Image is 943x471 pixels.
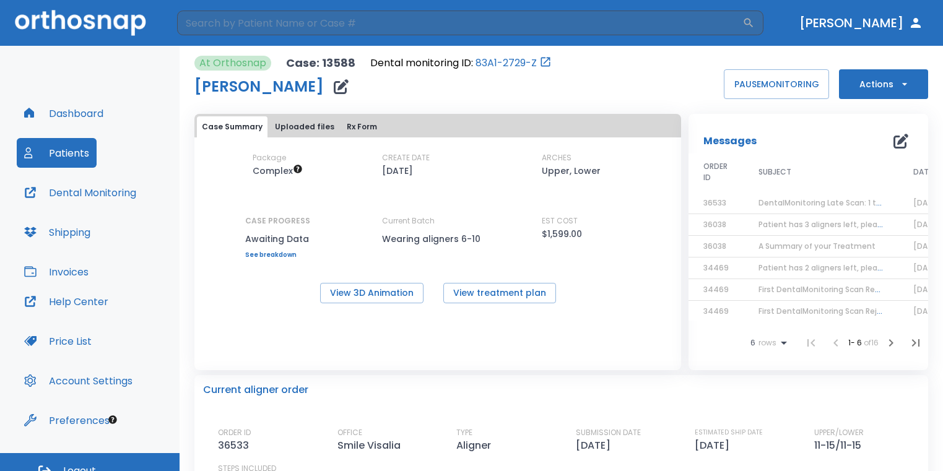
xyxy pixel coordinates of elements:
p: ESTIMATED SHIP DATE [695,427,763,438]
p: OFFICE [337,427,362,438]
p: Package [253,152,286,163]
p: Current Batch [382,215,493,227]
button: Shipping [17,217,98,247]
p: Current aligner order [203,382,308,397]
button: Invoices [17,257,96,287]
span: 36038 [703,219,726,230]
img: Orthosnap [15,10,146,35]
p: EST COST [542,215,578,227]
p: [DATE] [695,438,734,453]
span: 34469 [703,262,729,273]
p: SUBMISSION DATE [576,427,641,438]
span: A Summary of your Treatment [758,241,876,251]
button: Rx Form [342,116,382,137]
p: Awaiting Data [245,231,310,246]
h1: [PERSON_NAME] [194,79,324,94]
p: Wearing aligners 6-10 [382,231,493,246]
p: Messages [703,134,757,149]
div: Tooltip anchor [107,414,118,425]
p: Smile Visalia [337,438,406,453]
p: CASE PROGRESS [245,215,310,227]
button: Uploaded files [270,116,339,137]
button: View 3D Animation [320,283,424,303]
button: Price List [17,326,99,356]
p: Aligner [456,438,496,453]
a: See breakdown [245,251,310,259]
span: 6 [750,339,755,347]
span: 36038 [703,241,726,251]
p: ARCHES [542,152,571,163]
span: [DATE] [913,284,940,295]
span: [DATE] [913,219,940,230]
span: 36533 [703,197,726,208]
span: First DentalMonitoring Scan Rejected! [758,306,902,316]
button: Dashboard [17,98,111,128]
p: TYPE [456,427,472,438]
span: First DentalMonitoring Scan Review! [758,284,895,295]
span: [DATE] [913,306,940,316]
button: Help Center [17,287,116,316]
p: At Orthosnap [199,56,266,71]
div: Open patient in dental monitoring portal [370,56,552,71]
button: Case Summary [197,116,267,137]
span: 1 - 6 [848,337,864,348]
p: UPPER/LOWER [814,427,864,438]
span: [DATE] [913,262,940,273]
span: [DATE] [913,197,940,208]
p: [DATE] [576,438,615,453]
p: 11-15/11-15 [814,438,866,453]
span: [DATE] [913,241,940,251]
span: Up to 50 Steps (100 aligners) [253,165,303,177]
a: 83A1-2729-Z [476,56,537,71]
div: tabs [197,116,679,137]
p: Case: 13588 [286,56,355,71]
button: Preferences [17,405,117,435]
span: 34469 [703,306,729,316]
p: 36533 [218,438,254,453]
button: Account Settings [17,366,140,395]
p: Dental monitoring ID: [370,56,473,71]
span: rows [755,339,776,347]
p: CREATE DATE [382,152,430,163]
p: ORDER ID [218,427,251,438]
span: ORDER ID [703,161,729,183]
button: Dental Monitoring [17,178,144,207]
button: [PERSON_NAME] [794,12,928,34]
input: Search by Patient Name or Case # [177,11,742,35]
button: Actions [839,69,928,99]
span: DATE [913,166,932,178]
button: View treatment plan [443,283,556,303]
span: 34469 [703,284,729,295]
button: PAUSEMONITORING [724,69,829,99]
span: of 16 [864,337,879,348]
button: Patients [17,138,97,168]
span: SUBJECT [758,166,791,178]
p: Upper, Lower [542,163,601,178]
p: [DATE] [382,163,413,178]
p: $1,599.00 [542,227,582,241]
